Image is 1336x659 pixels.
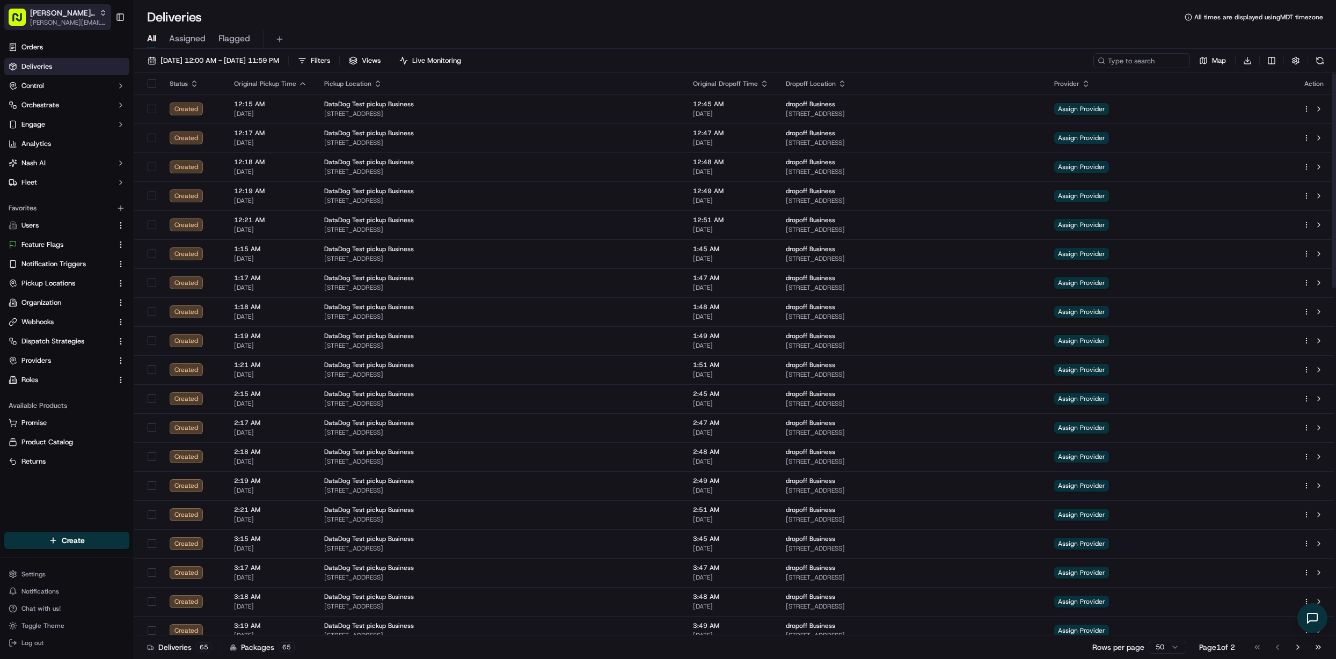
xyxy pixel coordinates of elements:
span: [DATE] [693,457,769,466]
span: dropoff Business [786,216,835,224]
div: 💻 [91,157,99,165]
button: [PERSON_NAME][EMAIL_ADDRESS][DOMAIN_NAME] [30,18,107,27]
span: [DATE] [693,486,769,495]
span: [DATE] [234,515,307,524]
input: Got a question? Start typing here... [28,69,193,80]
span: [DATE] [693,283,769,292]
span: [DATE] [693,196,769,205]
span: [STREET_ADDRESS] [324,631,676,640]
a: Analytics [4,135,129,152]
span: Live Monitoring [412,56,461,65]
button: Control [4,77,129,94]
span: 12:21 AM [234,216,307,224]
p: Rows per page [1092,642,1144,653]
span: DataDog Test pickup Business [324,158,414,166]
div: Page 1 of 2 [1199,642,1235,653]
button: Feature Flags [4,236,129,253]
span: [STREET_ADDRESS] [786,399,1038,408]
button: Webhooks [4,313,129,331]
span: [DATE] [693,167,769,176]
span: Toggle Theme [21,621,64,630]
div: Start new chat [36,102,176,113]
span: All times are displayed using MDT timezone [1194,13,1323,21]
span: 12:47 AM [693,129,769,137]
span: DataDog Test pickup Business [324,506,414,514]
span: 3:19 AM [234,621,307,630]
span: dropoff Business [786,506,835,514]
span: 3:49 AM [693,621,769,630]
span: [STREET_ADDRESS] [324,312,676,321]
span: Assign Provider [1054,596,1109,607]
span: [DATE] 12:00 AM - [DATE] 11:59 PM [160,56,279,65]
span: DataDog Test pickup Business [324,274,414,282]
span: Users [21,221,39,230]
span: Assign Provider [1054,509,1109,521]
span: Promise [21,418,47,428]
span: [STREET_ADDRESS] [786,631,1038,640]
button: Notification Triggers [4,255,129,273]
a: Notification Triggers [9,259,112,269]
span: DataDog Test pickup Business [324,477,414,485]
span: All [147,32,156,45]
span: [STREET_ADDRESS] [786,457,1038,466]
span: [DATE] [693,515,769,524]
span: [STREET_ADDRESS] [786,428,1038,437]
span: Pickup Location [324,79,371,88]
button: Roles [4,371,129,389]
span: DataDog Test pickup Business [324,332,414,340]
span: 3:47 AM [693,563,769,572]
span: Assign Provider [1054,335,1109,347]
span: [STREET_ADDRESS] [324,486,676,495]
span: 1:49 AM [693,332,769,340]
span: 2:19 AM [234,477,307,485]
button: Fleet [4,174,129,191]
span: Pickup Locations [21,279,75,288]
a: Product Catalog [9,437,125,447]
span: Pylon [107,182,130,190]
span: Assign Provider [1054,364,1109,376]
span: Assign Provider [1054,567,1109,579]
div: 65 [279,642,295,652]
div: 65 [196,642,212,652]
span: DataDog Test pickup Business [324,187,414,195]
span: Engage [21,120,45,129]
span: Assign Provider [1054,306,1109,318]
span: [DATE] [234,631,307,640]
span: dropoff Business [786,332,835,340]
span: Product Catalog [21,437,73,447]
a: Pickup Locations [9,279,112,288]
span: Assign Provider [1054,393,1109,405]
a: 📗Knowledge Base [6,151,86,171]
span: [DATE] [234,109,307,118]
span: 3:17 AM [234,563,307,572]
span: [DATE] [234,138,307,147]
span: 2:47 AM [693,419,769,427]
span: [DATE] [234,225,307,234]
button: Toggle Theme [4,618,129,633]
span: DataDog Test pickup Business [324,129,414,137]
span: [DATE] [693,544,769,553]
span: [DATE] [693,428,769,437]
span: 2:45 AM [693,390,769,398]
span: Fleet [21,178,37,187]
a: Promise [9,418,125,428]
span: [DATE] [234,341,307,350]
a: Providers [9,356,112,365]
span: 1:17 AM [234,274,307,282]
span: Assign Provider [1054,190,1109,202]
span: [STREET_ADDRESS] [324,225,676,234]
span: Feature Flags [21,240,63,250]
button: Product Catalog [4,434,129,451]
span: [STREET_ADDRESS] [786,312,1038,321]
span: [DATE] [693,341,769,350]
span: dropoff Business [786,245,835,253]
span: Views [362,56,381,65]
span: dropoff Business [786,158,835,166]
span: 12:15 AM [234,100,307,108]
span: Create [62,535,85,546]
span: Assign Provider [1054,538,1109,550]
span: Roles [21,375,38,385]
span: 3:45 AM [693,534,769,543]
span: [STREET_ADDRESS] [324,544,676,553]
span: 1:15 AM [234,245,307,253]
